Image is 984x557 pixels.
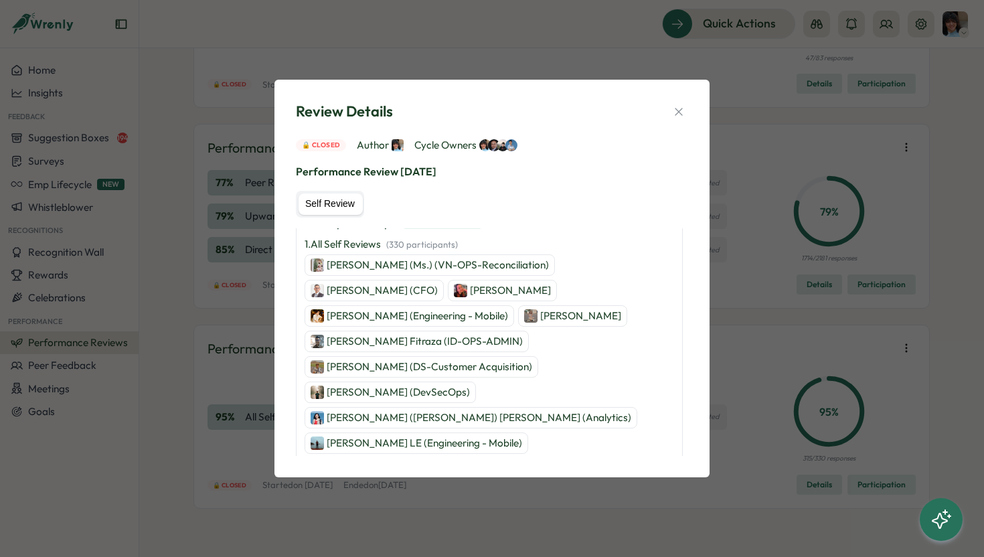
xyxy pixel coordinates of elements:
label: Self Review [299,193,361,215]
img: Son Tran (DS-Customer Acquisition) [311,360,324,374]
p: [PERSON_NAME] Fitraza (ID-OPS-ADMIN) [327,334,523,349]
span: Cycle Owners [414,138,517,153]
p: [PERSON_NAME] (DevSecOps) [327,385,470,400]
p: [PERSON_NAME] ([PERSON_NAME]) [PERSON_NAME] (Analytics) [327,410,631,425]
span: ( 330 participants ) [386,239,458,250]
img: Sahana Rao [392,139,404,151]
img: Nguyen Nguyen [488,139,500,151]
a: Yen Nhut DANG (Engineering - Mobile)[PERSON_NAME] (Engineering - Mobile) [305,305,514,327]
p: [PERSON_NAME] LE (Engineering - Mobile) [327,436,522,451]
span: Author [357,138,404,153]
img: Thang DANG (DevSecOps) [311,386,324,399]
img: Sahana Rao [479,139,491,151]
a: Thang DANG (DevSecOps)[PERSON_NAME] (DevSecOps) [305,382,476,403]
a: Guong PHAM (Ms.) (VN-OPS-Reconciliation)[PERSON_NAME] (Ms.) (VN-OPS-Reconciliation) [305,254,555,276]
a: Hieu LE (Engineering - Mobile)[PERSON_NAME] LE (Engineering - Mobile) [305,432,528,454]
a: Vicky Fitraza (ID-OPS-ADMIN)[PERSON_NAME] Fitraza (ID-OPS-ADMIN) [305,331,529,352]
p: [PERSON_NAME] (CFO) [327,283,438,298]
a: Thuy Ho[PERSON_NAME] [518,305,627,327]
a: Nhi Nguyen[PERSON_NAME] [448,280,557,301]
p: 1 . All Self Reviews [305,237,458,252]
p: [PERSON_NAME] [470,283,551,298]
img: Guong PHAM (Ms.) (VN-OPS-Reconciliation) [311,258,324,272]
a: Amy (Ngoc-Anh) NGUYEN (Analytics)[PERSON_NAME] ([PERSON_NAME]) [PERSON_NAME] (Analytics) [305,407,637,428]
p: Performance Review [DATE] [296,163,688,180]
span: Review Details [296,101,393,122]
p: [PERSON_NAME] (DS-Customer Acquisition) [327,360,532,374]
img: Amy (Ngoc-Anh) NGUYEN (Analytics) [311,411,324,424]
img: Nhi Nguyen [454,284,467,297]
p: [PERSON_NAME] [540,309,621,323]
p: [PERSON_NAME] (Ms.) (VN-OPS-Reconciliation) [327,258,549,272]
a: Son Tran (DS-Customer Acquisition)[PERSON_NAME] (DS-Customer Acquisition) [305,356,538,378]
img: Tuyen Huynh [505,139,517,151]
a: Jaideep Lakshminarayanan (CFO)[PERSON_NAME] (CFO) [305,280,444,301]
img: Yen Nhut DANG (Engineering - Mobile) [311,309,324,323]
p: [PERSON_NAME] (Engineering - Mobile) [327,309,508,323]
img: Thuy Ho [524,309,538,323]
span: 🔒 Closed [302,140,340,151]
img: Hieu LE (Engineering - Mobile) [311,436,324,450]
img: Vicky Fitraza (ID-OPS-ADMIN) [311,335,324,348]
img: Jaideep Lakshminarayanan (CFO) [311,284,324,297]
img: Ha Nguyen [497,139,509,151]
